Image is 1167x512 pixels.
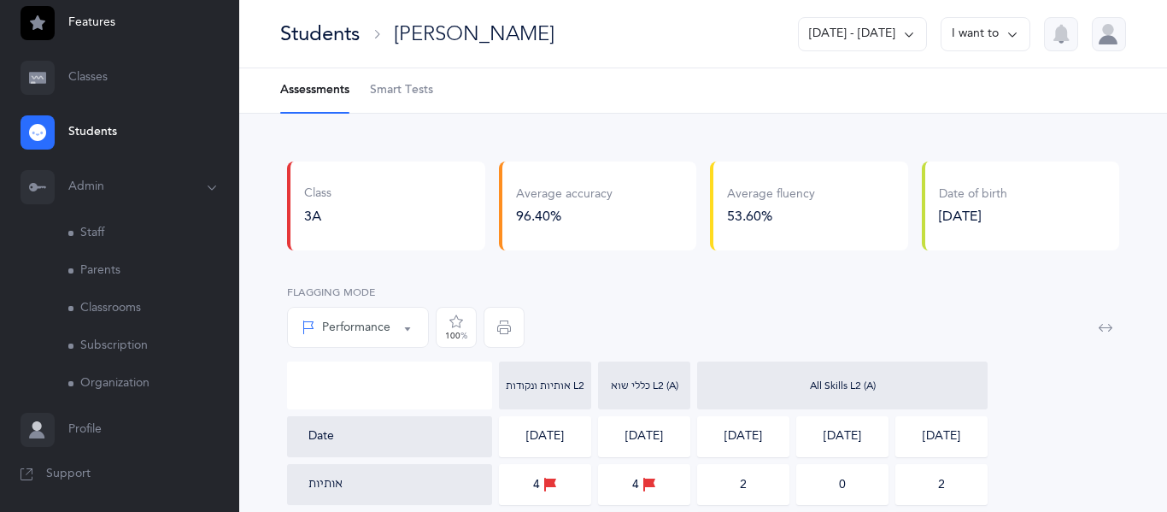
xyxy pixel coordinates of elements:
div: 4 [533,475,557,494]
span: 3A [304,209,321,224]
div: אותיות [308,476,343,493]
div: 53.60% [727,207,815,226]
button: 3A [304,207,321,226]
div: Performance [302,319,390,337]
div: Date of birth [939,186,1007,203]
span: Support [46,466,91,483]
button: 100% [436,307,477,348]
a: Organization [68,365,239,403]
a: Smart Tests [370,68,433,113]
a: Parents [68,252,239,290]
div: [PERSON_NAME] [394,20,554,48]
div: Date [308,428,478,445]
div: 4 [632,475,656,494]
div: 2 [938,479,945,491]
iframe: Drift Widget Chat Controller [1082,427,1146,491]
a: Staff [68,215,239,252]
div: [DATE] [923,428,960,445]
div: 0 [839,479,846,491]
div: [DATE] [824,428,861,445]
div: כללי שוא L2 (A) [602,380,686,391]
span: Smart Tests [370,82,433,99]
div: Class [304,185,331,203]
div: Average accuracy [516,186,613,203]
a: Classrooms [68,290,239,327]
label: Flagging Mode [287,285,429,300]
button: Performance [287,307,429,348]
button: I want to [941,17,1030,51]
div: [DATE] [526,428,564,445]
span: % [460,331,467,341]
div: Average fluency [727,186,815,203]
a: Subscription [68,327,239,365]
div: [DATE] [939,207,1007,226]
button: [DATE] - [DATE] [798,17,927,51]
div: 100 [445,332,467,340]
div: All Skills L2 (A) [701,380,983,391]
div: [DATE] [724,428,762,445]
div: 96.40% [516,207,613,226]
div: Students [280,20,360,48]
div: [DATE] [625,428,663,445]
div: 2 [740,479,747,491]
div: אותיות ונקודות L2 [503,380,587,391]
